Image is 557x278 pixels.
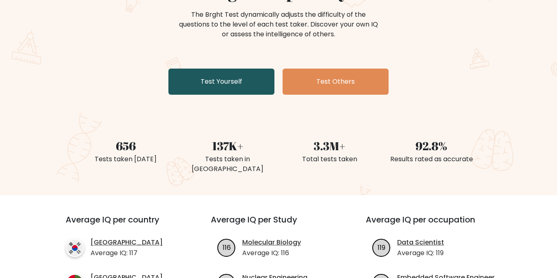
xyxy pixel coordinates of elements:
[168,69,274,95] a: Test Yourself
[397,248,444,258] p: Average IQ: 119
[211,215,346,234] h3: Average IQ per Study
[181,154,274,174] div: Tests taken in [GEOGRAPHIC_DATA]
[385,154,477,164] div: Results rated as accurate
[283,137,376,154] div: 3.3M+
[283,69,389,95] a: Test Others
[91,248,163,258] p: Average IQ: 117
[66,215,181,234] h3: Average IQ per country
[242,248,301,258] p: Average IQ: 116
[397,238,444,247] a: Data Scientist
[80,137,172,154] div: 656
[66,239,84,257] img: country
[177,10,380,39] div: The Brght Test dynamically adjusts the difficulty of the questions to the level of each test take...
[385,137,477,154] div: 92.8%
[283,154,376,164] div: Total tests taken
[181,137,274,154] div: 137K+
[378,242,385,252] text: 119
[366,215,501,234] h3: Average IQ per occupation
[80,154,172,164] div: Tests taken [DATE]
[223,242,231,252] text: 116
[91,238,163,247] a: [GEOGRAPHIC_DATA]
[242,238,301,247] a: Molecular Biology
